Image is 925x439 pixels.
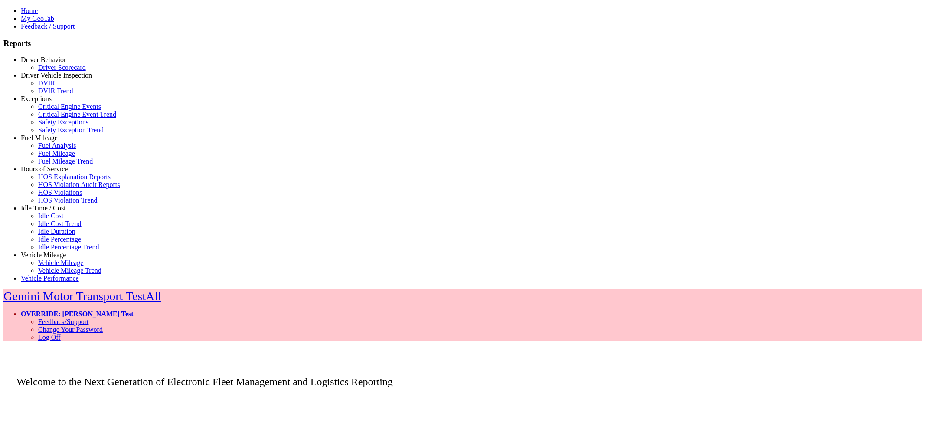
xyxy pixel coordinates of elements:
[21,204,66,212] a: Idle Time / Cost
[21,275,79,282] a: Vehicle Performance
[21,95,52,102] a: Exceptions
[21,165,68,173] a: Hours of Service
[21,56,66,63] a: Driver Behavior
[38,142,76,149] a: Fuel Analysis
[38,181,120,188] a: HOS Violation Audit Reports
[38,228,75,235] a: Idle Duration
[21,7,38,14] a: Home
[38,150,75,157] a: Fuel Mileage
[38,212,63,219] a: Idle Cost
[38,243,99,251] a: Idle Percentage Trend
[38,259,83,266] a: Vehicle Mileage
[21,310,134,318] a: OVERRIDE: [PERSON_NAME] Test
[21,134,58,141] a: Fuel Mileage
[3,363,922,388] p: Welcome to the Next Generation of Electronic Fleet Management and Logistics Reporting
[38,318,88,325] a: Feedback/Support
[38,189,82,196] a: HOS Violations
[38,87,73,95] a: DVIR Trend
[38,103,101,110] a: Critical Engine Events
[21,251,66,259] a: Vehicle Mileage
[21,15,54,22] a: My GeoTab
[38,111,116,118] a: Critical Engine Event Trend
[3,289,161,303] a: Gemini Motor Transport TestAll
[38,326,103,333] a: Change Your Password
[38,157,93,165] a: Fuel Mileage Trend
[38,236,81,243] a: Idle Percentage
[38,267,101,274] a: Vehicle Mileage Trend
[38,197,98,204] a: HOS Violation Trend
[38,79,55,87] a: DVIR
[38,334,61,341] a: Log Off
[38,64,86,71] a: Driver Scorecard
[21,72,92,79] a: Driver Vehicle Inspection
[21,23,75,30] a: Feedback / Support
[38,118,88,126] a: Safety Exceptions
[38,126,104,134] a: Safety Exception Trend
[3,39,922,48] h3: Reports
[38,173,111,180] a: HOS Explanation Reports
[38,220,82,227] a: Idle Cost Trend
